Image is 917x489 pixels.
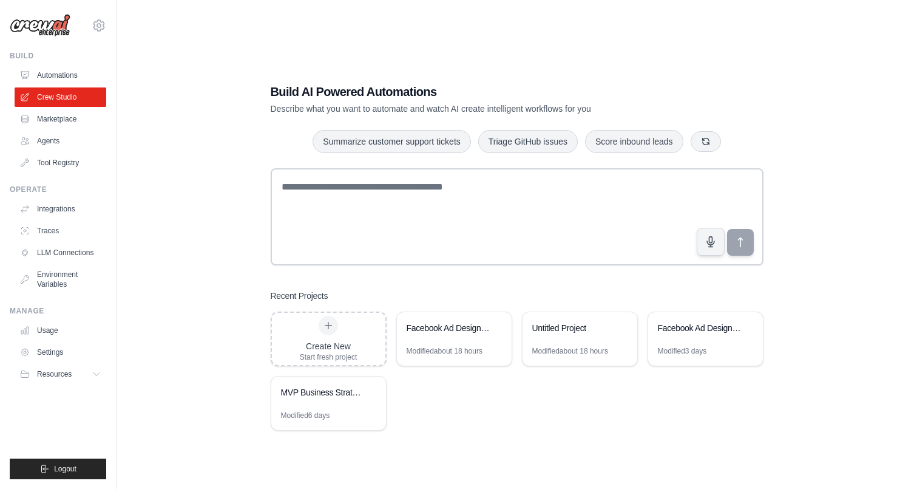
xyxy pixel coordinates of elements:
div: Create New [300,340,357,352]
div: MVP Business Strategy Development [281,386,364,398]
div: Start fresh project [300,352,357,362]
div: Modified about 18 hours [407,346,482,356]
div: Facebook Ad Designer Flow [407,322,490,334]
a: Settings [15,343,106,362]
a: Usage [15,321,106,340]
a: Environment Variables [15,265,106,294]
a: Automations [15,66,106,85]
div: Build [10,51,106,61]
button: Score inbound leads [585,130,683,153]
div: Facebook Ad Designer Pro [658,322,741,334]
button: Summarize customer support tickets [313,130,470,153]
a: Tool Registry [15,153,106,173]
a: Traces [15,221,106,241]
div: Modified 6 days [281,411,330,420]
a: LLM Connections [15,243,106,262]
button: Logout [10,459,106,479]
h1: Build AI Powered Automations [271,83,678,100]
a: Marketplace [15,109,106,129]
a: Integrations [15,199,106,219]
button: Resources [15,364,106,384]
p: Describe what you want to automate and watch AI create intelligent workflows for you [271,103,678,115]
img: Logo [10,14,70,37]
div: Manage [10,306,106,316]
div: Untitled Project [532,322,615,334]
div: Operate [10,185,106,194]
span: Resources [37,369,72,379]
iframe: Chat Widget [856,431,917,489]
button: Click to speak your automation idea [697,228,725,256]
span: Logout [54,464,76,474]
h3: Recent Projects [271,290,328,302]
div: Modified about 18 hours [532,346,608,356]
a: Agents [15,131,106,151]
div: Widget razgovora [856,431,917,489]
div: Modified 3 days [658,346,707,356]
button: Triage GitHub issues [478,130,578,153]
a: Crew Studio [15,87,106,107]
button: Get new suggestions [691,131,721,152]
